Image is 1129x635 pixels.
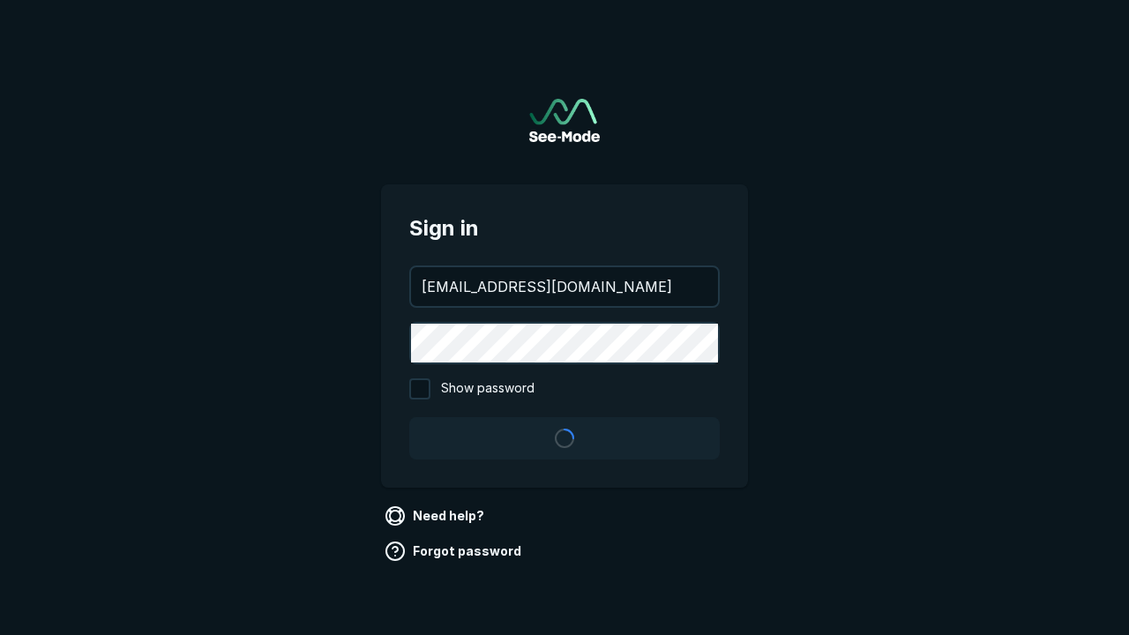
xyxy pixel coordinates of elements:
span: Sign in [409,213,720,244]
span: Show password [441,378,535,400]
a: Need help? [381,502,491,530]
img: See-Mode Logo [529,99,600,142]
input: your@email.com [411,267,718,306]
a: Forgot password [381,537,528,565]
a: Go to sign in [529,99,600,142]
